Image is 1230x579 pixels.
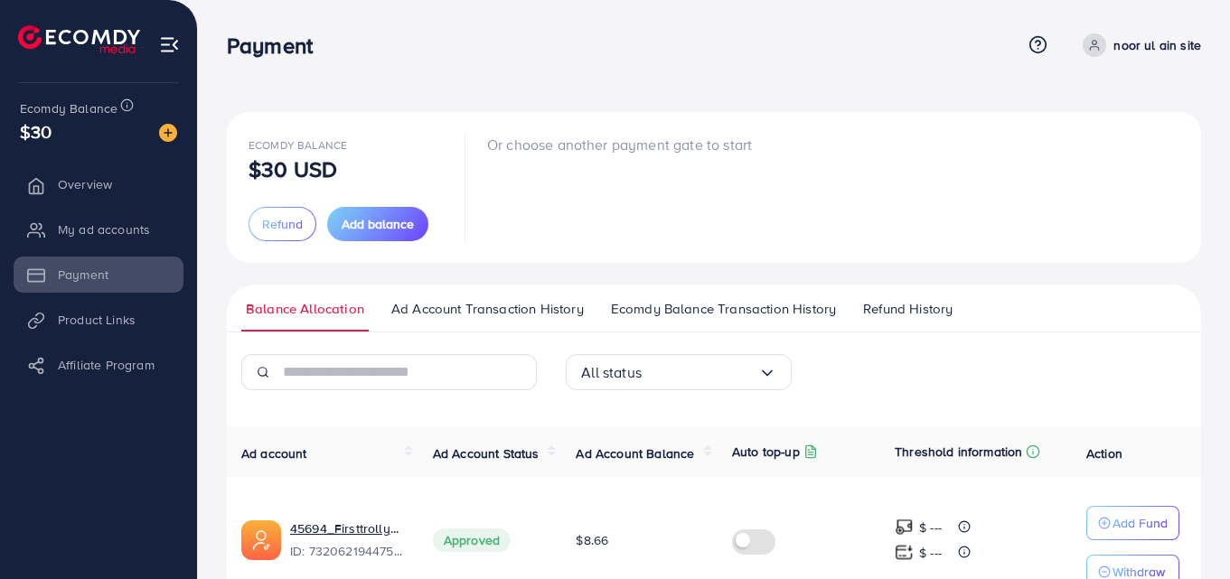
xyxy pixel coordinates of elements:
a: noor ul ain site [1075,33,1201,57]
span: Approved [433,528,511,552]
h3: Payment [227,33,327,59]
img: top-up amount [895,518,914,537]
span: Ad Account Balance [576,444,694,462]
button: Refund [249,207,316,241]
div: Search for option [566,354,792,390]
img: top-up amount [895,543,914,562]
span: Ad Account Status [433,444,540,462]
p: Add Fund [1113,512,1168,534]
span: Ecomdy Balance [20,99,117,117]
button: Add balance [327,207,428,241]
p: Threshold information [895,441,1022,462]
span: Add balance [342,215,414,233]
span: Refund History [863,299,953,319]
img: ic-ads-acc.e4c84228.svg [241,520,281,560]
span: Ad account [241,444,307,462]
span: Balance Allocation [246,299,364,319]
img: logo [18,25,140,53]
span: $8.66 [576,531,608,549]
span: All status [581,359,642,387]
span: $30 [20,118,52,145]
span: Action [1086,444,1122,462]
a: 45694_Firsttrolly_1704465137831 [290,519,404,537]
span: Ad Account Transaction History [391,299,584,319]
span: Ecomdy Balance [249,137,347,153]
p: noor ul ain site [1113,34,1201,56]
div: <span class='underline'>45694_Firsttrolly_1704465137831</span></br>7320621944758534145 [290,519,404,561]
p: $30 USD [249,158,337,180]
img: image [159,124,177,142]
span: ID: 7320621944758534145 [290,542,404,560]
p: $ --- [919,542,942,564]
p: $ --- [919,517,942,538]
span: Ecomdy Balance Transaction History [611,299,836,319]
p: Auto top-up [732,441,800,462]
span: Refund [262,215,303,233]
img: menu [159,34,180,55]
p: Or choose another payment gate to start [487,134,752,155]
button: Add Fund [1086,506,1179,540]
input: Search for option [642,359,758,387]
